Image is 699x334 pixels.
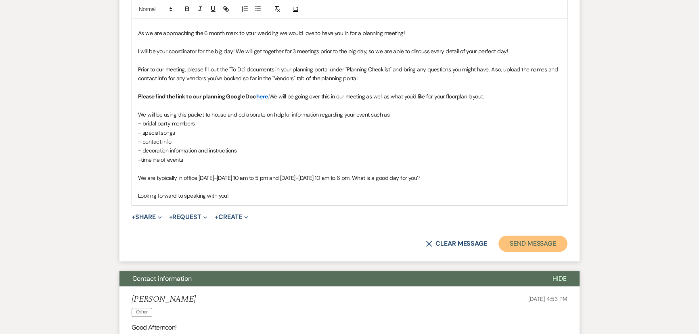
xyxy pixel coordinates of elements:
h5: [PERSON_NAME] [132,294,196,305]
button: Share [132,214,162,220]
a: here [256,93,268,100]
button: Create [215,214,248,220]
span: We will be going over this in our meeting as well as what you'd like for your floorplan layout. [269,93,484,100]
p: We will be using this packet to house and collaborate on helpful information regarding your event... [138,110,561,119]
p: - decoration information and instructions [138,146,561,155]
button: Send Message [498,236,567,252]
button: Contact information [119,271,540,286]
strong: Please find the link to our planning Google Doc . [138,93,269,100]
span: [DATE] 4:53 PM [528,295,567,303]
p: - special songs [138,128,561,137]
p: - contact info [138,137,561,146]
p: We are typically in office [DATE]-[DATE] 10 am to 5 pm and [DATE]-[DATE] 10 am to 6 pm. What is a... [138,173,561,182]
p: Good Afternoon! [132,322,567,333]
p: Looking forward to speaking with you! [138,191,561,200]
p: - bridal party members [138,119,561,128]
span: + [215,214,218,220]
span: Prior to our meeting, please fill out the "To Do" documents in your planning portal under "Planni... [138,66,559,82]
p: As we are approaching the 6 month mark to your wedding we would love to have you in for a plannin... [138,29,561,38]
span: Hide [553,274,567,283]
span: Other [132,308,152,316]
span: + [132,214,135,220]
button: Clear message [426,240,487,247]
p: -timeline of events [138,155,561,164]
span: Contact information [132,274,192,283]
p: I will be your coordinator for the big day! We will get together for 3 meetings prior to the big ... [138,47,561,56]
button: Hide [540,271,580,286]
button: Request [169,214,207,220]
span: + [169,214,173,220]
